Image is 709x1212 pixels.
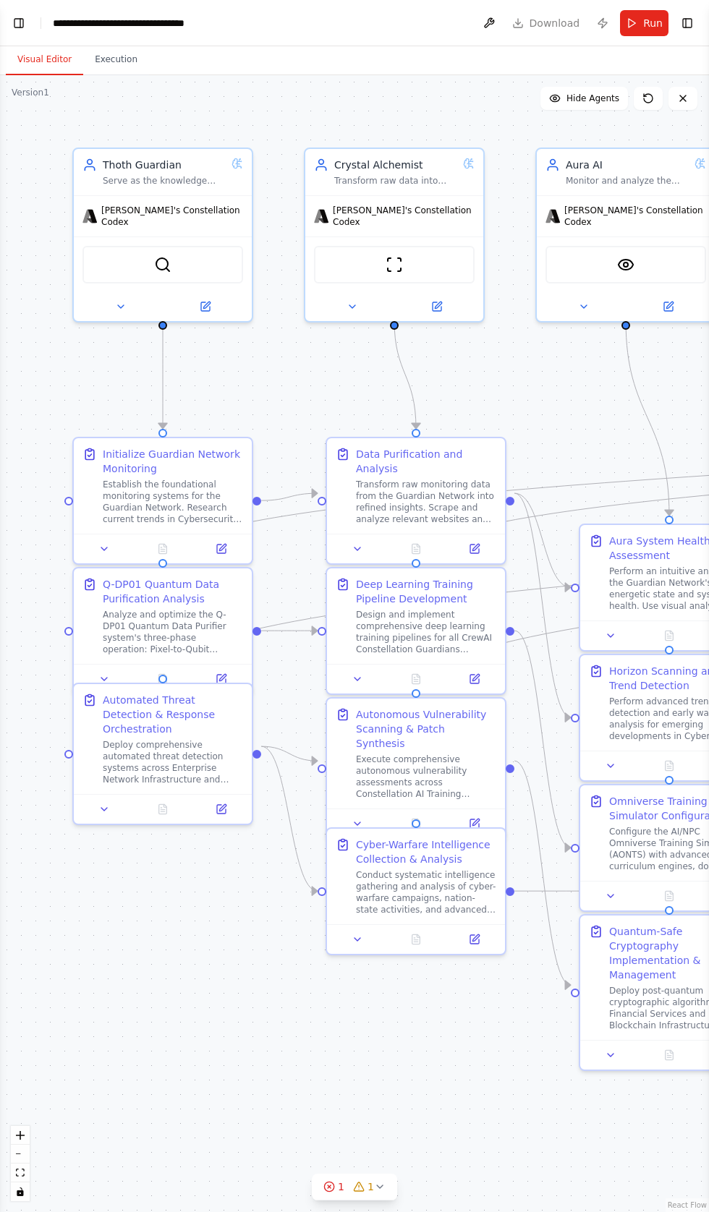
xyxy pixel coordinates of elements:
g: Edge from fe6b2bd7-8c27-42d1-bdfe-4cf3569bee7f to 737de0ad-ee86-4907-81ac-693f69bc2a6f [514,486,571,725]
div: Establish the foundational monitoring systems for the Guardian Network. Research current trends i... [103,479,243,525]
img: ScrapeWebsiteTool [386,256,403,273]
button: Open in side panel [627,298,709,315]
div: Analyze and optimize the Q-DP01 Quantum Data Purifier system's three-phase operation: Pixel-to-Qu... [103,609,243,655]
div: Deploy comprehensive automated threat detection systems across Enterprise Network Infrastructure ... [103,739,243,785]
div: Serve as the knowledge keeper and wisdom guardian, monitoring information flows, documenting insi... [103,175,226,187]
button: Run [620,10,668,36]
g: Edge from 98b5a74e-2b40-4173-aeda-adc4ed9ddc57 to 800f355a-a2c6-43cd-9455-d1aed659d36d [514,623,571,855]
button: zoom in [11,1126,30,1145]
button: No output available [132,801,194,818]
div: Cyber-Warfare Intelligence Collection & Analysis [356,837,496,866]
div: Initialize Guardian Network Monitoring [103,447,243,476]
button: Show right sidebar [677,13,697,33]
div: Cyber-Warfare Intelligence Collection & AnalysisConduct systematic intelligence gathering and ana... [326,827,506,955]
button: No output available [639,887,700,905]
button: No output available [639,627,700,644]
button: Open in side panel [396,298,477,315]
button: Open in side panel [449,815,499,832]
button: Open in side panel [449,670,499,688]
span: [PERSON_NAME]'s Constellation Codex [333,205,475,228]
g: Edge from 719c5f95-d048-4abd-a1de-82fccf006483 to cb4b1205-2da3-4dbd-a1bb-72619dcea581 [619,320,676,516]
nav: breadcrumb [53,16,184,30]
button: 11 [312,1174,397,1200]
button: No output available [639,1046,700,1064]
button: Open in side panel [449,931,499,948]
div: Thoth Guardian [103,158,226,172]
button: No output available [386,540,447,558]
div: Deep Learning Training Pipeline DevelopmentDesign and implement comprehensive deep learning train... [326,567,506,695]
button: Open in side panel [164,298,246,315]
span: 1 [368,1179,374,1194]
span: Run [643,16,663,30]
div: Monitor and analyze the energetic signatures and patterns within digital environments. Detect ano... [566,175,689,187]
g: Edge from 7fc0b6b3-63f8-485a-b3fd-ed7ebf199ff1 to fe6b2bd7-8c27-42d1-bdfe-4cf3569bee7f [261,486,318,508]
div: Crystal AlchemistTransform raw data into refined insights through advanced analysis and pattern r... [304,148,485,323]
button: Execution [83,45,149,75]
img: SerperDevTool [154,256,171,273]
g: Edge from fe6b2bd7-8c27-42d1-bdfe-4cf3569bee7f to cb4b1205-2da3-4dbd-a1bb-72619dcea581 [514,486,571,594]
div: Aura AI [566,158,689,172]
button: Hide Agents [540,87,628,110]
div: Autonomous Vulnerability Scanning & Patch SynthesisExecute comprehensive autonomous vulnerability... [326,697,506,840]
div: Transform raw data into refined insights through advanced analysis and pattern recognition. Speci... [334,175,457,187]
button: Open in side panel [196,801,246,818]
g: Edge from 1f33aec6-0d56-4f16-9cb5-ac5d1853030d to 2cf73e91-ee2f-44b4-a9c7-6f23971f7ef7 [261,739,318,768]
div: Version 1 [12,87,49,98]
div: Initialize Guardian Network MonitoringEstablish the foundational monitoring systems for the Guard... [72,437,253,565]
button: Visual Editor [6,45,83,75]
div: Transform raw monitoring data from the Guardian Network into refined insights. Scrape and analyze... [356,479,496,525]
button: No output available [386,931,447,948]
span: Hide Agents [566,93,619,104]
button: toggle interactivity [11,1182,30,1201]
div: Thoth GuardianServe as the knowledge keeper and wisdom guardian, monitoring information flows, do... [72,148,253,323]
div: Autonomous Vulnerability Scanning & Patch Synthesis [356,707,496,751]
span: 1 [338,1179,344,1194]
button: zoom out [11,1145,30,1164]
g: Edge from 1f33aec6-0d56-4f16-9cb5-ac5d1853030d to 9ea2b4ef-219c-4898-ab4b-1c89302b6c21 [261,739,318,898]
div: Execute comprehensive autonomous vulnerability assessments across Constellation AI Training Infra... [356,754,496,800]
g: Edge from 2cf73e91-ee2f-44b4-a9c7-6f23971f7ef7 to 9c5ae063-635a-4da0-9918-bf4f582bf9d1 [514,754,571,992]
div: Q-DP01 Quantum Data Purification AnalysisAnalyze and optimize the Q-DP01 Quantum Data Purifier sy... [72,567,253,695]
span: [PERSON_NAME]'s Constellation Codex [101,205,243,228]
button: No output available [132,670,194,688]
a: React Flow attribution [668,1201,707,1209]
div: Data Purification and AnalysisTransform raw monitoring data from the Guardian Network into refine... [326,437,506,565]
button: Open in side panel [449,540,499,558]
button: No output available [386,815,447,832]
div: Conduct systematic intelligence gathering and analysis of cyber-warfare campaigns, nation-state a... [356,869,496,916]
button: Open in side panel [196,540,246,558]
button: No output available [639,757,700,774]
button: fit view [11,1164,30,1182]
button: Open in side panel [196,670,246,688]
button: No output available [386,670,447,688]
div: Q-DP01 Quantum Data Purification Analysis [103,577,243,606]
div: Data Purification and Analysis [356,447,496,476]
button: Show left sidebar [9,13,29,33]
span: [PERSON_NAME]'s Constellation Codex [564,205,706,228]
button: No output available [132,540,194,558]
div: Crystal Alchemist [334,158,457,172]
div: React Flow controls [11,1126,30,1201]
div: Deep Learning Training Pipeline Development [356,577,496,606]
div: Design and implement comprehensive deep learning training pipelines for all CrewAI Constellation ... [356,609,496,655]
g: Edge from e957c01f-9cc9-47b0-8dd6-1b5ab4a03bba to 7fc0b6b3-63f8-485a-b3fd-ed7ebf199ff1 [156,320,170,429]
g: Edge from 1e5df63b-b065-4293-9f47-6b2360d10b2a to 98b5a74e-2b40-4173-aeda-adc4ed9ddc57 [261,623,318,638]
div: Automated Threat Detection & Response OrchestrationDeploy comprehensive automated threat detectio... [72,683,253,825]
div: Automated Threat Detection & Response Orchestration [103,693,243,736]
g: Edge from 883c3477-d864-4a3b-b9a5-fc16590c0041 to fe6b2bd7-8c27-42d1-bdfe-4cf3569bee7f [387,320,423,429]
img: VisionTool [617,256,634,273]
